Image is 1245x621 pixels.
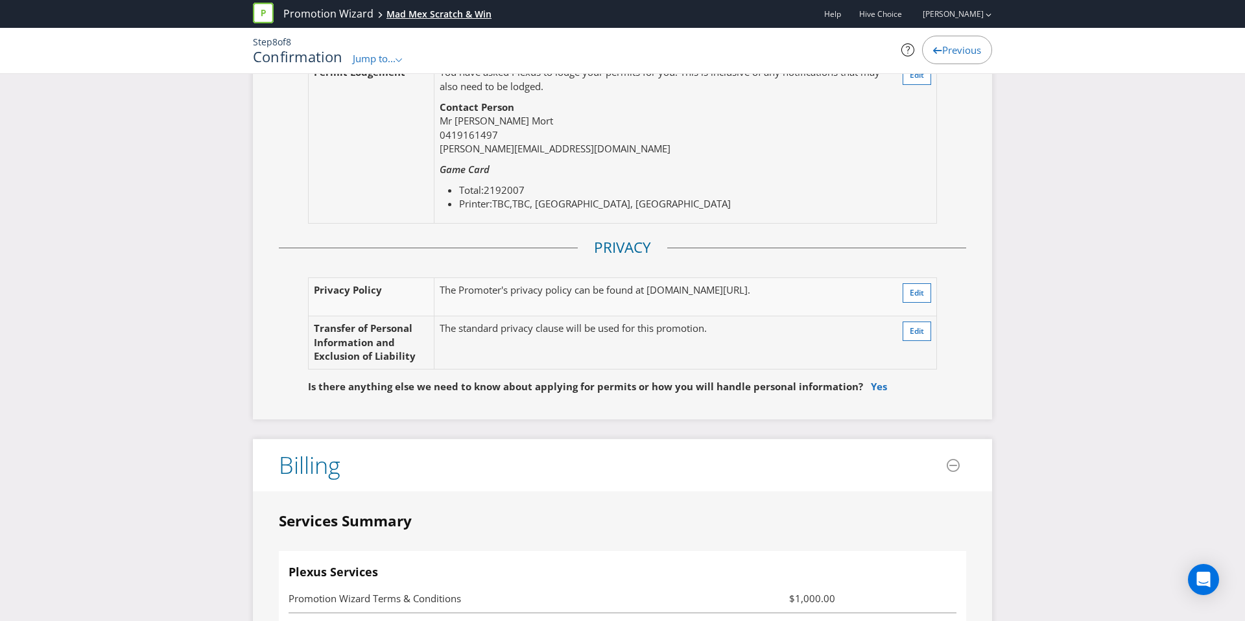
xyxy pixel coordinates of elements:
div: Open Intercom Messenger [1188,564,1219,595]
span: , [510,197,512,210]
span: 8 [272,36,278,48]
em: Game Card [440,163,490,176]
span: Printer: [459,197,492,210]
a: Help [824,8,841,19]
td: Permit Lodgement [309,60,434,224]
a: Yes [871,380,887,393]
span: $1,000.00 [734,591,846,606]
span: [PERSON_NAME] [455,114,529,127]
legend: Privacy [578,237,667,258]
span: 2192007 [484,183,525,196]
legend: Services Summary [279,511,412,532]
span: Mort [532,114,553,127]
span: Promotion Wizard Terms & Conditions [289,592,461,605]
span: . [748,283,750,296]
span: 8 [286,36,291,48]
a: Promotion Wizard [283,6,373,21]
button: Edit [903,322,931,341]
span: [DOMAIN_NAME][URL] [646,283,748,296]
button: Edit [903,283,931,303]
td: The standard privacy clause will be used for this promotion. [434,316,872,369]
span: Edit [910,325,924,336]
h3: Billing [279,452,340,478]
span: The Promoter's privacy policy can be found at [440,283,644,296]
span: Hive Choice [859,8,902,19]
strong: Contact Person [440,100,514,113]
span: Step [253,36,272,48]
h1: Confirmation [253,49,343,64]
span: Edit [910,287,924,298]
span: TBC, [GEOGRAPHIC_DATA], [GEOGRAPHIC_DATA] [512,197,731,210]
span: Previous [942,43,981,56]
span: 0419161497 [440,128,498,141]
span: Mr [440,114,452,127]
td: Transfer of Personal Information and Exclusion of Liability [309,316,434,369]
span: [PERSON_NAME][EMAIL_ADDRESS][DOMAIN_NAME] [440,142,670,155]
a: [PERSON_NAME] [910,8,984,19]
div: Mad Mex Scratch & Win [386,8,492,21]
span: Total: [459,183,484,196]
h4: Plexus Services [289,566,956,579]
span: TBC [492,197,510,210]
span: Jump to... [353,52,396,65]
span: Is there anything else we need to know about applying for permits or how you will handle personal... [308,380,863,393]
span: of [278,36,286,48]
td: Privacy Policy [309,278,434,316]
